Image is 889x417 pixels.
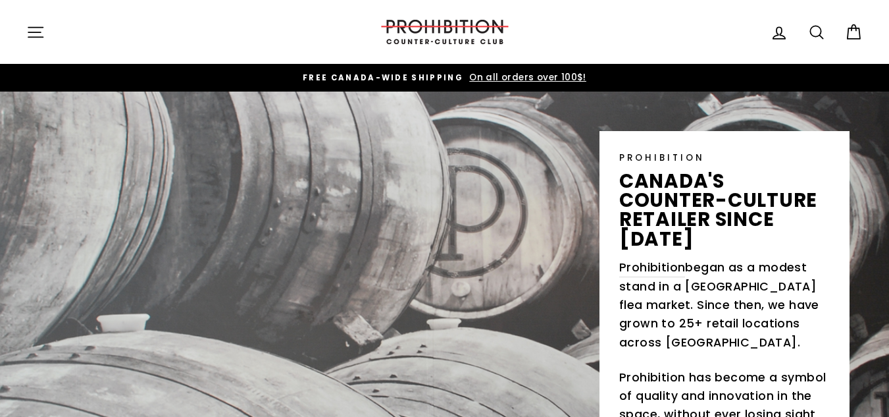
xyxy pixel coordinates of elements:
[619,258,830,352] p: began as a modest stand in a [GEOGRAPHIC_DATA] flea market. Since then, we have grown to 25+ reta...
[30,70,859,85] a: FREE CANADA-WIDE SHIPPING On all orders over 100$!
[466,71,586,84] span: On all orders over 100$!
[619,258,685,277] a: Prohibition
[303,72,463,83] span: FREE CANADA-WIDE SHIPPING
[619,171,830,248] p: canada's counter-culture retailer since [DATE]
[619,151,830,165] p: PROHIBITION
[379,20,511,44] img: PROHIBITION COUNTER-CULTURE CLUB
